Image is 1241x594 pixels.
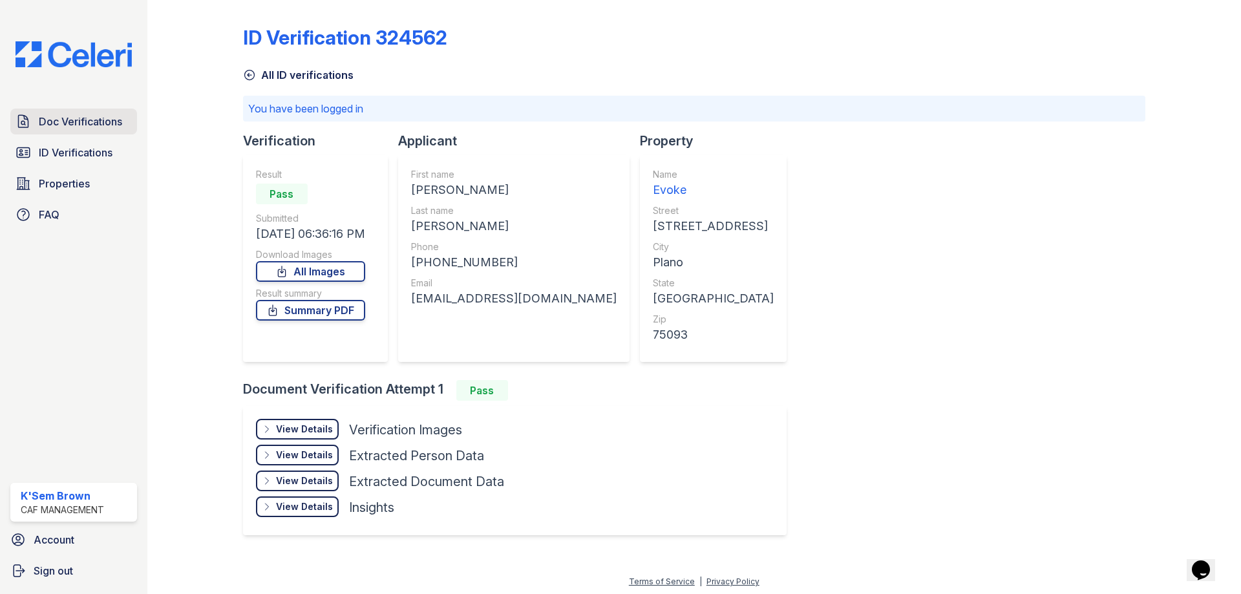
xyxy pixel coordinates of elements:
div: Extracted Person Data [349,447,484,465]
div: View Details [276,474,333,487]
div: Pass [256,184,308,204]
div: View Details [276,500,333,513]
div: Applicant [398,132,640,150]
a: All Images [256,261,365,282]
div: Result [256,168,365,181]
div: Verification Images [349,421,462,439]
div: [STREET_ADDRESS] [653,217,774,235]
div: ID Verification 324562 [243,26,447,49]
div: Download Images [256,248,365,261]
a: ID Verifications [10,140,137,165]
span: Properties [39,176,90,191]
div: Zip [653,313,774,326]
div: [PERSON_NAME] [411,217,617,235]
div: State [653,277,774,290]
div: Verification [243,132,398,150]
p: You have been logged in [248,101,1140,116]
div: Property [640,132,797,150]
div: [EMAIL_ADDRESS][DOMAIN_NAME] [411,290,617,308]
div: View Details [276,449,333,461]
div: | [699,577,702,586]
div: Pass [456,380,508,401]
div: 75093 [653,326,774,344]
div: View Details [276,423,333,436]
div: Plano [653,253,774,271]
span: ID Verifications [39,145,112,160]
a: Privacy Policy [706,577,759,586]
span: FAQ [39,207,59,222]
div: Last name [411,204,617,217]
div: [PERSON_NAME] [411,181,617,199]
div: K'Sem Brown [21,488,104,504]
div: Submitted [256,212,365,225]
div: Evoke [653,181,774,199]
span: Sign out [34,563,73,578]
div: CAF Management [21,504,104,516]
a: Sign out [5,558,142,584]
div: Phone [411,240,617,253]
a: All ID verifications [243,67,354,83]
div: Street [653,204,774,217]
a: Terms of Service [629,577,695,586]
a: Name Evoke [653,168,774,199]
a: Properties [10,171,137,196]
div: First name [411,168,617,181]
div: Result summary [256,287,365,300]
a: Doc Verifications [10,109,137,134]
div: Name [653,168,774,181]
div: [GEOGRAPHIC_DATA] [653,290,774,308]
a: Account [5,527,142,553]
iframe: chat widget [1187,542,1228,581]
div: [DATE] 06:36:16 PM [256,225,365,243]
img: CE_Logo_Blue-a8612792a0a2168367f1c8372b55b34899dd931a85d93a1a3d3e32e68fde9ad4.png [5,41,142,67]
span: Doc Verifications [39,114,122,129]
div: Email [411,277,617,290]
div: Document Verification Attempt 1 [243,380,797,401]
div: Insights [349,498,394,516]
div: [PHONE_NUMBER] [411,253,617,271]
a: Summary PDF [256,300,365,321]
div: City [653,240,774,253]
a: FAQ [10,202,137,228]
div: Extracted Document Data [349,472,504,491]
span: Account [34,532,74,547]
